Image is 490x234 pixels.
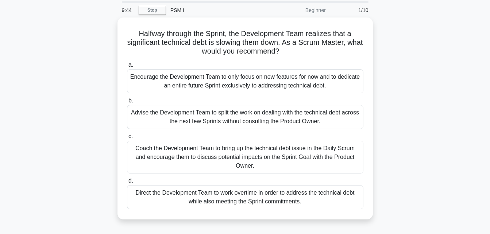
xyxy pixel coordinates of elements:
div: 9:44 [117,3,139,17]
div: Coach the Development Team to bring up the technical debt issue in the Daily Scrum and encourage ... [127,141,363,173]
div: Advise the Development Team to split the work on dealing with the technical debt across the next ... [127,105,363,129]
h5: Halfway through the Sprint, the Development Team realizes that a significant technical debt is sl... [126,29,364,56]
a: Stop [139,6,166,15]
div: 1/10 [330,3,373,17]
span: b. [128,97,133,104]
div: Direct the Development Team to work overtime in order to address the technical debt while also me... [127,185,363,209]
span: a. [128,62,133,68]
div: Encourage the Development Team to only focus on new features for now and to dedicate an entire fu... [127,69,363,93]
div: Beginner [266,3,330,17]
span: c. [128,133,133,139]
div: PSM I [166,3,266,17]
span: d. [128,178,133,184]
